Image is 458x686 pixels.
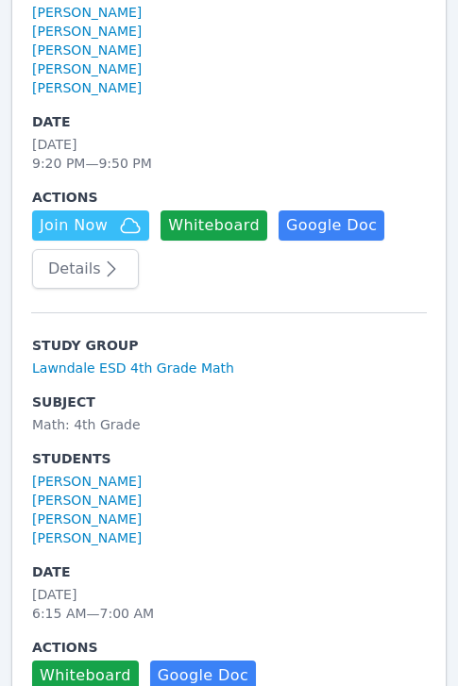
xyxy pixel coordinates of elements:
span: Date [32,562,426,581]
span: Students [32,449,426,468]
span: Join Now [40,214,108,237]
span: Subject [32,393,426,411]
a: [PERSON_NAME] [32,472,142,491]
div: Math: 4th Grade [32,415,426,434]
button: Join Now [32,210,149,241]
a: Lawndale ESD 4th Grade Math [32,359,234,377]
a: [PERSON_NAME] [32,41,142,59]
span: Study Group [32,336,426,355]
a: Google Doc [279,210,384,241]
a: [PERSON_NAME] [32,59,142,78]
span: Actions [32,188,426,207]
a: [PERSON_NAME] [32,3,142,22]
a: [PERSON_NAME] [32,510,142,528]
div: [DATE] 6:15 AM — 7:00 AM [32,585,426,623]
div: [DATE] 9:20 PM — 9:50 PM [32,135,426,173]
a: [PERSON_NAME] [32,491,142,510]
a: [PERSON_NAME] [32,528,142,547]
span: Actions [32,638,426,657]
a: [PERSON_NAME] [32,78,142,97]
button: Whiteboard [161,210,267,241]
a: [PERSON_NAME] [32,22,142,41]
span: Date [32,112,426,131]
button: Details [32,249,139,289]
